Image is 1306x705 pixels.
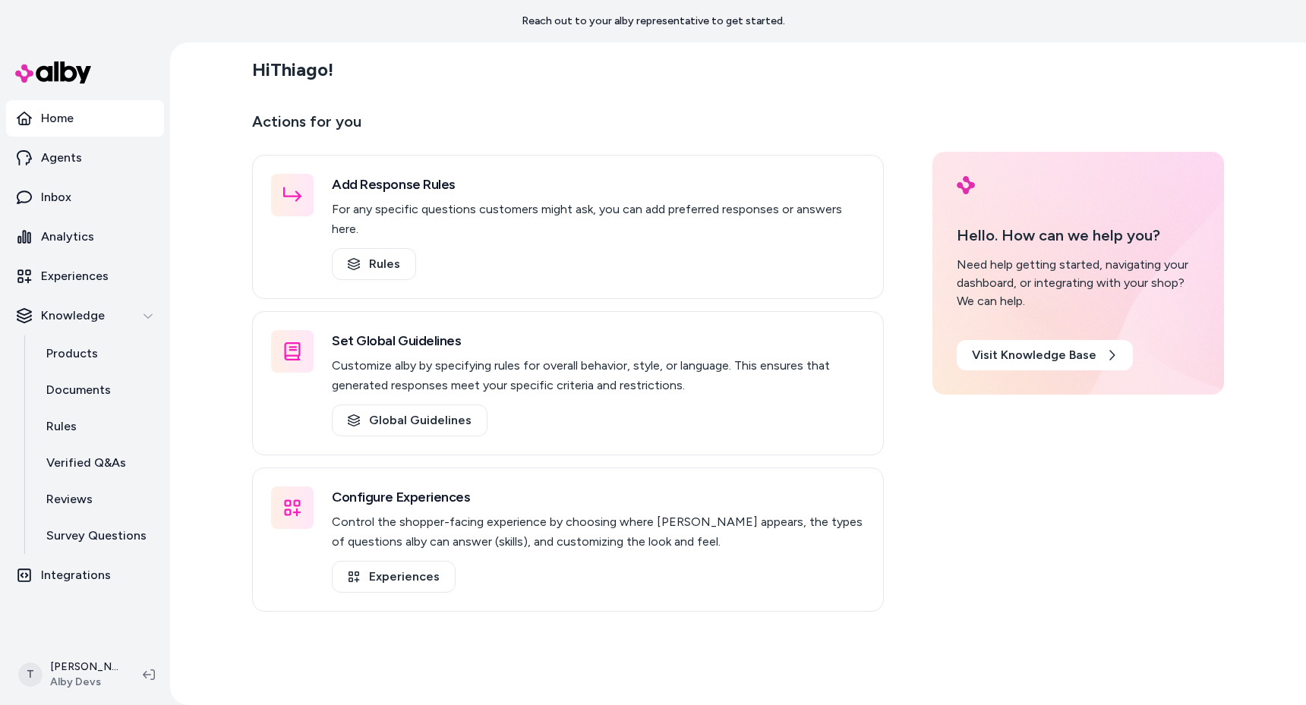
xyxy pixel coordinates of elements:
p: Agents [41,149,82,167]
p: Reviews [46,490,93,508]
button: T[PERSON_NAME]Alby Devs [9,650,131,699]
a: Verified Q&As [31,445,164,481]
p: Hello. How can we help you? [957,224,1200,247]
a: Survey Questions [31,518,164,554]
a: Analytics [6,219,164,255]
p: [PERSON_NAME] [50,659,118,675]
h3: Set Global Guidelines [332,330,865,351]
p: Customize alby by specifying rules for overall behavior, style, or language. This ensures that ge... [332,356,865,395]
p: Actions for you [252,109,884,146]
a: Products [31,335,164,372]
a: Integrations [6,557,164,593]
a: Experiences [332,561,456,593]
a: Experiences [6,258,164,294]
a: Visit Knowledge Base [957,340,1133,370]
div: Need help getting started, navigating your dashboard, or integrating with your shop? We can help. [957,256,1200,310]
a: Rules [31,408,164,445]
a: Reviews [31,481,164,518]
span: Alby Devs [50,675,118,690]
p: Reach out to your alby representative to get started. [522,14,785,29]
a: Agents [6,140,164,176]
h3: Add Response Rules [332,174,865,195]
h2: Hi Thiago ! [252,58,333,81]
a: Documents [31,372,164,408]
a: Global Guidelines [332,404,487,436]
img: alby Logo [15,61,91,83]
p: Verified Q&As [46,454,126,472]
button: Knowledge [6,297,164,334]
img: alby Logo [957,176,975,194]
a: Rules [332,248,416,280]
h3: Configure Experiences [332,486,865,508]
p: Knowledge [41,307,105,325]
p: Home [41,109,74,127]
p: Products [46,345,98,363]
p: Rules [46,417,77,436]
p: For any specific questions customers might ask, you can add preferred responses or answers here. [332,200,865,239]
a: Home [6,100,164,137]
span: T [18,663,43,687]
p: Analytics [41,228,94,246]
p: Experiences [41,267,109,285]
p: Documents [46,381,111,399]
p: Integrations [41,566,111,584]
p: Inbox [41,188,71,206]
p: Control the shopper-facing experience by choosing where [PERSON_NAME] appears, the types of quest... [332,512,865,552]
p: Survey Questions [46,527,147,545]
a: Inbox [6,179,164,216]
